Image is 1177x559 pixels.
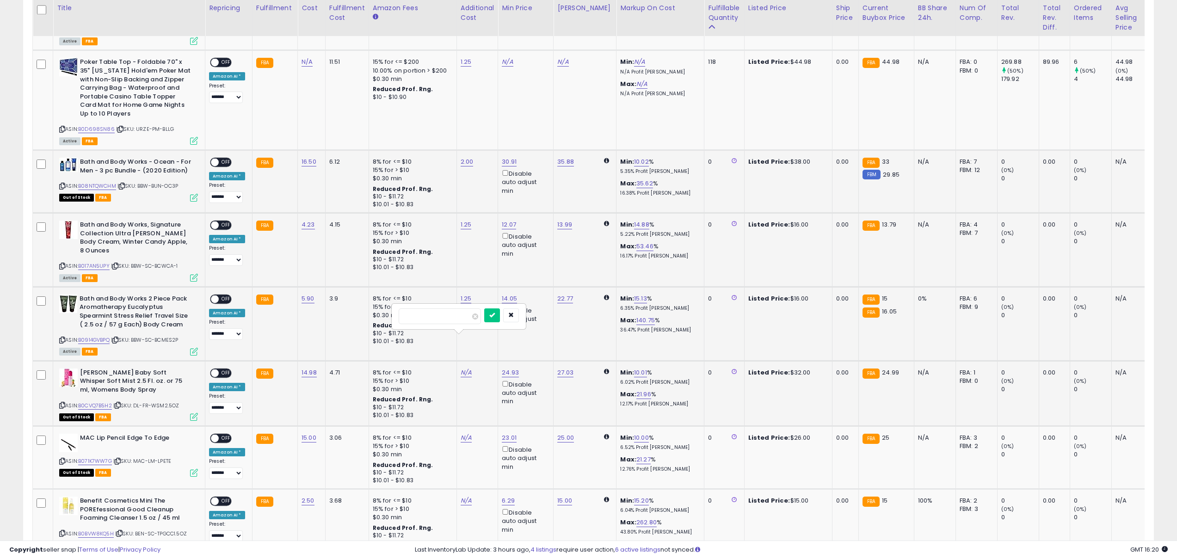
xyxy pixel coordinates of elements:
a: 10.02 [634,157,649,166]
div: ASIN: [59,295,198,355]
div: 15% for > $10 [373,166,450,174]
img: 41PWSh3ip8L._SL40_.jpg [59,497,78,515]
div: 118 [708,58,737,66]
span: OFF [219,59,234,67]
a: 35.62 [636,179,653,188]
div: 0 [1001,311,1039,319]
a: N/A [461,368,472,377]
div: 0 [1001,158,1039,166]
a: 140.75 [636,316,655,325]
div: FBM: 9 [960,303,990,311]
div: 0 [1001,221,1039,229]
span: 29.85 [883,170,900,179]
div: $10 - $11.72 [373,193,450,201]
small: FBA [863,307,880,318]
div: 4.15 [329,221,362,229]
img: 41DzXPKY4dL._SL40_.jpg [59,369,78,387]
div: 15% for > $10 [373,303,450,311]
small: FBA [256,369,273,379]
span: All listings currently available for purchase on Amazon [59,137,80,145]
div: 0.00 [836,158,851,166]
div: 11.51 [329,58,362,66]
p: 6.02% Profit [PERSON_NAME] [620,379,697,386]
small: FBA [863,158,880,168]
p: 5.35% Profit [PERSON_NAME] [620,168,697,175]
a: N/A [636,80,647,89]
span: FBA [82,274,98,282]
b: Listed Price: [748,57,790,66]
a: 14.88 [634,220,649,229]
div: ASIN: [59,434,198,476]
a: 1.25 [461,294,472,303]
small: FBA [863,58,880,68]
span: | SKU: DL-FR-WSM2.5OZ [113,402,179,409]
span: | SKU: BBW-SC-BCWCA-1 [111,262,178,270]
div: 10.00% on portion > $200 [373,67,450,75]
span: All listings that are currently out of stock and unavailable for purchase on Amazon [59,194,94,202]
b: Reduced Prof. Rng. [373,185,433,193]
div: 0 [1001,174,1039,183]
div: Amazon AI * [209,309,245,317]
p: N/A Profit [PERSON_NAME] [620,91,697,97]
div: BB Share 24h. [918,3,952,23]
div: $10 - $11.72 [373,404,450,412]
div: 8% for <= $10 [373,295,450,303]
a: 15.20 [634,496,649,505]
div: 0.00 [836,369,851,377]
div: 0.00 [1043,221,1063,229]
span: FBA [82,348,98,356]
div: 179.92 [1001,75,1039,83]
div: 0.00 [1043,295,1063,303]
a: 1.25 [461,57,472,67]
span: FBA [95,413,111,421]
div: FBM: 0 [960,67,990,75]
p: 6.35% Profit [PERSON_NAME] [620,305,697,312]
b: Listed Price: [748,157,790,166]
div: Amazon AI * [209,235,245,243]
b: Max: [620,390,636,399]
span: 16.05 [882,307,897,316]
div: FBA: 0 [960,58,990,66]
span: 33 [882,157,889,166]
a: 16.50 [302,157,316,166]
a: B0BVW8KQ5H [78,530,114,538]
a: 21.96 [636,390,651,399]
div: $0.30 min [373,311,450,319]
small: FBM [863,170,881,179]
a: 4 listings [530,545,556,554]
div: Disable auto adjust min [502,168,546,195]
div: Avg Selling Price [1115,3,1149,32]
div: $16.00 [748,221,825,229]
div: ASIN: [59,221,198,281]
span: 44.98 [882,57,900,66]
div: ASIN: [59,369,198,420]
div: Title [57,3,201,13]
small: (0%) [1001,166,1014,174]
div: 0 [708,295,737,303]
div: % [620,434,697,451]
div: Preset: [209,83,245,104]
div: 6.12 [329,158,362,166]
a: 21.27 [636,455,651,464]
div: N/A [918,58,949,66]
small: FBA [256,58,273,68]
div: % [620,179,697,197]
div: FBA: 7 [960,158,990,166]
small: FBA [256,434,273,444]
p: 36.47% Profit [PERSON_NAME] [620,327,697,333]
div: Preset: [209,393,245,414]
div: $10.01 - $10.83 [373,338,450,345]
a: 12.07 [502,220,516,229]
a: 10.00 [634,433,649,442]
b: [PERSON_NAME] Baby Soft Whisper Soft Mist 2.5 Fl. oz. or 75 ml, Womens Body Spray [80,369,192,397]
div: FBA: 1 [960,369,990,377]
img: 51iS2kS0+JL._SL40_.jpg [59,58,78,76]
span: FBA [95,194,111,202]
div: 89.96 [1043,58,1063,66]
div: 0 [1074,385,1111,393]
span: | SKU: URZE-PM-BLLG [116,125,174,133]
div: Fulfillable Quantity [708,3,740,23]
b: Min: [620,433,634,442]
b: Bath and Body Works, Signature Collection Ultra [PERSON_NAME] Body Cream, Winter Candy Apple, 8 O... [80,221,192,257]
b: MAC Lip Pencil Edge To Edge [80,434,192,445]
